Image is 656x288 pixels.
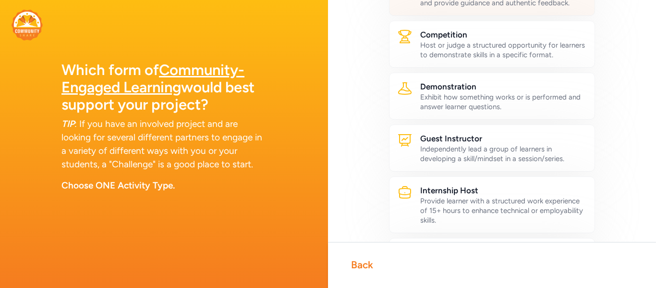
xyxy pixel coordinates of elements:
h1: Which form of would best support your project? [61,62,267,113]
div: Host or judge a structured opportunity for learners to demonstrate skills in a specific format. [420,40,587,60]
div: Independently lead a group of learners in developing a skill/mindset in a session/series. [420,144,587,163]
h2: Guest Instructor [420,133,587,144]
div: Provide learner with a structured work experience of 15+ hours to enhance technical or employabil... [420,196,587,225]
h2: Demonstration [420,81,587,92]
div: Exhibit how something works or is performed and answer learner questions. [420,92,587,112]
div: Choose ONE Activity Type. [61,179,267,192]
div: Back [351,258,373,272]
a: Community-Engaged Learning [61,61,244,96]
h2: Internship Host [420,185,587,196]
h2: Competition [420,29,587,40]
span: TIP [61,118,74,129]
img: logo [12,10,43,40]
div: : If you have an involved project and are looking for several different partners to engage in a v... [61,117,267,171]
